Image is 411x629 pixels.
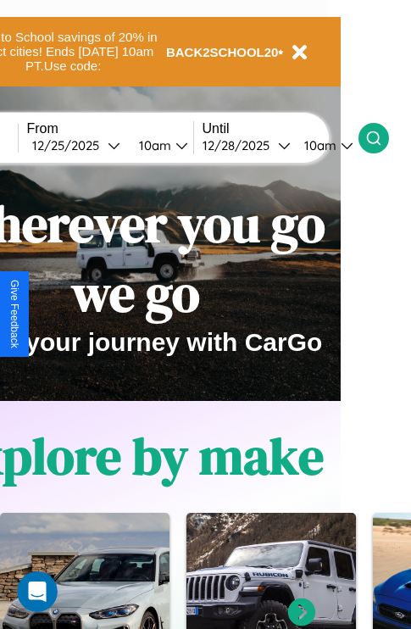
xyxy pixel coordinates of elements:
button: 12/25/2025 [27,136,125,154]
div: 10am [296,137,341,153]
b: BACK2SCHOOL20 [166,45,279,59]
button: 10am [125,136,193,154]
button: 10am [291,136,358,154]
label: From [27,121,193,136]
div: Give Feedback [8,280,20,348]
iframe: Intercom live chat [17,571,58,612]
div: 12 / 28 / 2025 [203,137,278,153]
label: Until [203,121,358,136]
div: 12 / 25 / 2025 [32,137,108,153]
div: 10am [131,137,175,153]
